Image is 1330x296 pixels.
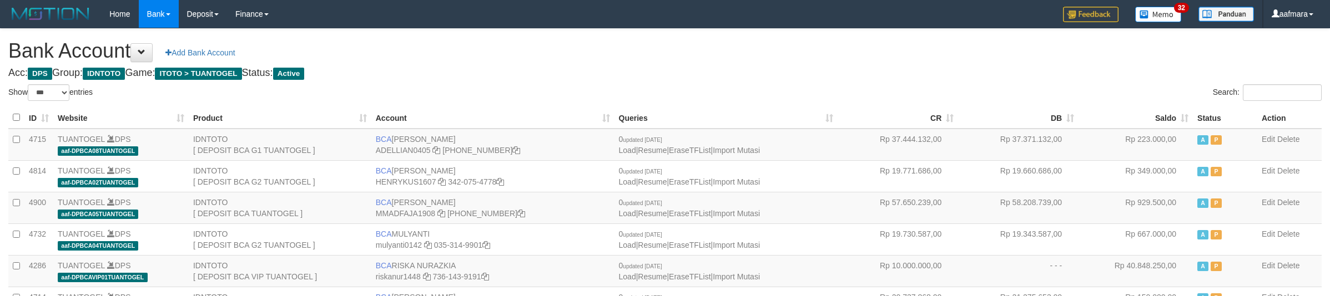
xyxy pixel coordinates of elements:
span: BCA [376,198,392,207]
td: [PERSON_NAME] [PHONE_NUMBER] [371,192,614,223]
td: RISKA NURAZKIA 736-143-9191 [371,255,614,287]
td: Rp 19.771.686,00 [838,160,958,192]
a: Resume [638,177,667,186]
span: | | | [619,166,760,186]
span: updated [DATE] [623,169,662,175]
span: Active [1197,230,1208,239]
th: ID: activate to sort column ascending [24,107,53,129]
span: 0 [619,198,662,207]
img: Feedback.jpg [1063,7,1119,22]
a: riskanur1448 [376,272,421,281]
td: DPS [53,129,189,161]
td: - - - [958,255,1079,287]
span: aaf-DPBCAVIP01TUANTOGEL [58,273,148,282]
a: Edit [1262,229,1275,238]
span: DPS [28,68,52,80]
a: Resume [638,241,667,249]
a: EraseTFList [669,177,711,186]
td: Rp 19.730.587,00 [838,223,958,255]
td: IDNTOTO [ DEPOSIT BCA TUANTOGEL ] [189,192,371,223]
a: TUANTOGEL [58,261,105,270]
th: Website: activate to sort column ascending [53,107,189,129]
td: MULYANTI 035-314-9901 [371,223,614,255]
a: Resume [638,146,667,155]
td: 4900 [24,192,53,223]
span: 0 [619,261,662,270]
span: Paused [1211,230,1222,239]
td: Rp 10.000.000,00 [838,255,958,287]
span: updated [DATE] [623,232,662,238]
span: 0 [619,166,662,175]
a: Edit [1262,166,1275,175]
span: IDNTOTO [83,68,125,80]
span: | | | [619,229,760,249]
span: 0 [619,229,662,238]
label: Show entries [8,84,93,101]
th: Product: activate to sort column ascending [189,107,371,129]
span: Paused [1211,167,1222,176]
span: aaf-DPBCA02TUANTOGEL [58,178,138,187]
th: Status [1193,107,1257,129]
a: Delete [1277,261,1299,270]
span: ITOTO > TUANTOGEL [155,68,241,80]
td: 4286 [24,255,53,287]
span: updated [DATE] [623,137,662,143]
td: IDNTOTO [ DEPOSIT BCA G2 TUANTOGEL ] [189,223,371,255]
a: EraseTFList [669,209,711,218]
span: | | | [619,135,760,155]
span: Paused [1211,198,1222,208]
span: | | | [619,198,760,218]
a: Delete [1277,198,1299,207]
input: Search: [1243,84,1322,101]
a: Delete [1277,229,1299,238]
span: Active [273,68,305,80]
td: IDNTOTO [ DEPOSIT BCA G2 TUANTOGEL ] [189,160,371,192]
td: 4715 [24,129,53,161]
th: Action [1257,107,1322,129]
img: Button%20Memo.svg [1135,7,1182,22]
a: Load [619,272,636,281]
a: Load [619,209,636,218]
span: Paused [1211,135,1222,145]
a: Import Mutasi [713,177,760,186]
a: EraseTFList [669,272,711,281]
a: Resume [638,209,667,218]
span: aaf-DPBCA04TUANTOGEL [58,241,138,251]
a: EraseTFList [669,146,711,155]
a: EraseTFList [669,241,711,249]
td: Rp 929.500,00 [1079,192,1193,223]
a: Copy 0353149901 to clipboard [482,241,490,249]
a: Delete [1277,135,1299,144]
td: Rp 667.000,00 [1079,223,1193,255]
td: Rp 37.444.132,00 [838,129,958,161]
span: BCA [376,229,392,238]
select: Showentries [28,84,69,101]
span: updated [DATE] [623,200,662,206]
span: BCA [376,166,392,175]
td: DPS [53,255,189,287]
label: Search: [1213,84,1322,101]
td: DPS [53,192,189,223]
span: updated [DATE] [623,263,662,269]
td: Rp 58.208.739,00 [958,192,1079,223]
th: Account: activate to sort column ascending [371,107,614,129]
a: TUANTOGEL [58,229,105,238]
a: Add Bank Account [158,43,242,62]
a: Delete [1277,166,1299,175]
a: Load [619,241,636,249]
td: 4732 [24,223,53,255]
a: Load [619,146,636,155]
a: HENRYKUS1607 [376,177,436,186]
a: Copy mulyanti0142 to clipboard [424,241,432,249]
th: Queries: activate to sort column ascending [614,107,838,129]
img: MOTION_logo.png [8,6,93,22]
th: DB: activate to sort column ascending [958,107,1079,129]
a: Import Mutasi [713,272,760,281]
th: Saldo: activate to sort column ascending [1079,107,1193,129]
a: MMADFAJA1908 [376,209,435,218]
a: Copy ADELLIAN0405 to clipboard [432,146,440,155]
span: 32 [1174,3,1189,13]
a: Copy 7361439191 to clipboard [481,272,489,281]
a: Copy MMADFAJA1908 to clipboard [437,209,445,218]
a: Load [619,177,636,186]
